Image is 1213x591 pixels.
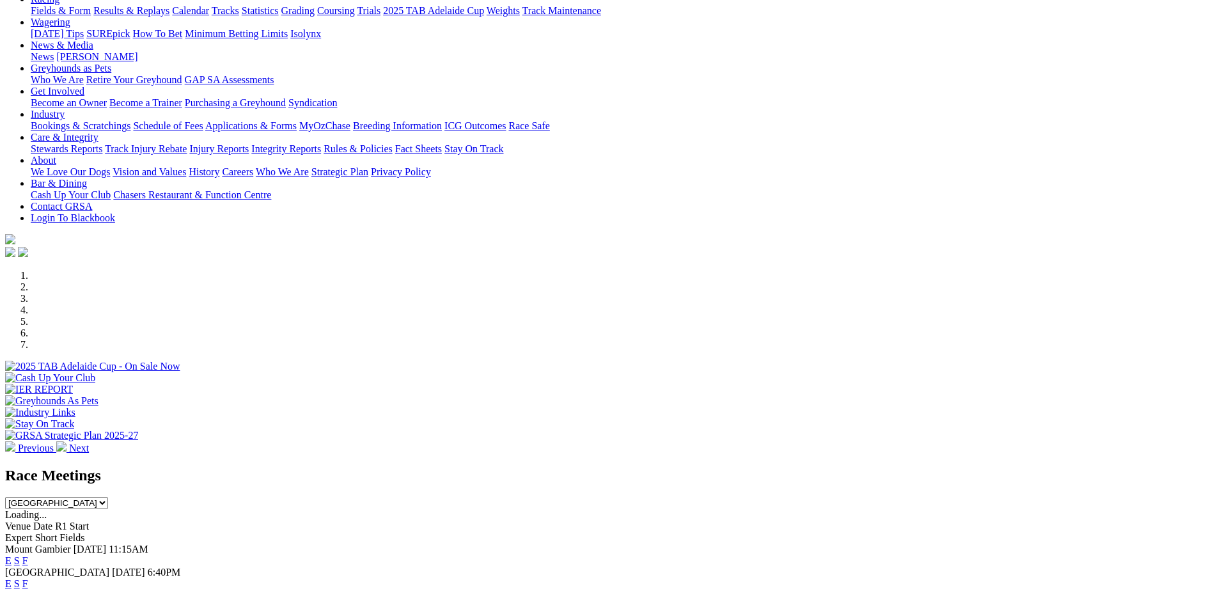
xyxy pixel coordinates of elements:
[31,109,65,120] a: Industry
[5,509,47,520] span: Loading...
[109,97,182,108] a: Become a Trainer
[395,143,442,154] a: Fact Sheets
[5,418,74,430] img: Stay On Track
[31,5,91,16] a: Fields & Form
[5,567,109,578] span: [GEOGRAPHIC_DATA]
[86,28,130,39] a: SUREpick
[35,532,58,543] span: Short
[256,166,309,177] a: Who We Are
[5,467,1208,484] h2: Race Meetings
[5,544,71,555] span: Mount Gambier
[109,544,148,555] span: 11:15AM
[55,521,89,532] span: R1 Start
[31,97,107,108] a: Become an Owner
[56,51,137,62] a: [PERSON_NAME]
[31,86,84,97] a: Get Involved
[444,120,506,131] a: ICG Outcomes
[31,178,87,189] a: Bar & Dining
[31,143,1208,155] div: Care & Integrity
[383,5,484,16] a: 2025 TAB Adelaide Cup
[508,120,549,131] a: Race Safe
[189,166,219,177] a: History
[113,189,271,200] a: Chasers Restaurant & Function Centre
[31,17,70,28] a: Wagering
[105,143,187,154] a: Track Injury Rebate
[353,120,442,131] a: Breeding Information
[14,578,20,589] a: S
[33,521,52,532] span: Date
[56,443,89,453] a: Next
[133,120,203,131] a: Schedule of Fees
[31,143,102,154] a: Stewards Reports
[288,97,337,108] a: Syndication
[185,97,286,108] a: Purchasing a Greyhound
[357,5,380,16] a: Trials
[251,143,321,154] a: Integrity Reports
[31,166,110,177] a: We Love Our Dogs
[31,201,92,212] a: Contact GRSA
[59,532,84,543] span: Fields
[31,120,130,131] a: Bookings & Scratchings
[14,555,20,566] a: S
[299,120,350,131] a: MyOzChase
[189,143,249,154] a: Injury Reports
[324,143,393,154] a: Rules & Policies
[5,521,31,532] span: Venue
[5,555,12,566] a: E
[5,578,12,589] a: E
[18,443,54,453] span: Previous
[317,5,355,16] a: Coursing
[31,97,1208,109] div: Get Involved
[290,28,321,39] a: Isolynx
[31,74,84,85] a: Who We Are
[281,5,315,16] a: Grading
[31,63,111,74] a: Greyhounds as Pets
[74,544,107,555] span: [DATE]
[31,28,1208,40] div: Wagering
[31,74,1208,86] div: Greyhounds as Pets
[31,28,84,39] a: [DATE] Tips
[18,247,28,257] img: twitter.svg
[487,5,520,16] a: Weights
[31,120,1208,132] div: Industry
[5,441,15,452] img: chevron-left-pager-white.svg
[148,567,181,578] span: 6:40PM
[5,430,138,441] img: GRSA Strategic Plan 2025-27
[133,28,183,39] a: How To Bet
[31,155,56,166] a: About
[31,189,1208,201] div: Bar & Dining
[31,5,1208,17] div: Racing
[31,166,1208,178] div: About
[5,443,56,453] a: Previous
[31,51,1208,63] div: News & Media
[222,166,253,177] a: Careers
[311,166,368,177] a: Strategic Plan
[444,143,503,154] a: Stay On Track
[212,5,239,16] a: Tracks
[112,567,145,578] span: [DATE]
[56,441,67,452] img: chevron-right-pager-white.svg
[31,132,98,143] a: Care & Integrity
[31,212,115,223] a: Login To Blackbook
[242,5,279,16] a: Statistics
[69,443,89,453] span: Next
[5,395,98,407] img: Greyhounds As Pets
[22,578,28,589] a: F
[5,384,73,395] img: IER REPORT
[172,5,209,16] a: Calendar
[205,120,297,131] a: Applications & Forms
[5,532,33,543] span: Expert
[31,40,93,51] a: News & Media
[185,28,288,39] a: Minimum Betting Limits
[185,74,274,85] a: GAP SA Assessments
[86,74,182,85] a: Retire Your Greyhound
[22,555,28,566] a: F
[5,247,15,257] img: facebook.svg
[5,407,75,418] img: Industry Links
[5,234,15,244] img: logo-grsa-white.png
[113,166,186,177] a: Vision and Values
[522,5,601,16] a: Track Maintenance
[5,372,95,384] img: Cash Up Your Club
[31,189,111,200] a: Cash Up Your Club
[93,5,169,16] a: Results & Replays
